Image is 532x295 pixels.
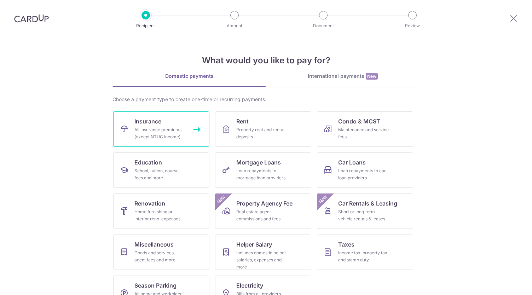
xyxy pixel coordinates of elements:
[236,167,287,181] div: Loan repayments to mortgage loan providers
[215,111,311,147] a: RentProperty rent and rental deposits
[113,111,209,147] a: InsuranceAll insurance premiums (except NTUC Income)
[14,14,49,23] img: CardUp
[120,22,172,29] p: Recipient
[134,126,185,140] div: All insurance premiums (except NTUC Income)
[134,167,185,181] div: School, tuition, course fees and more
[297,22,349,29] p: Document
[134,281,177,290] span: Season Parking
[134,158,162,167] span: Education
[236,208,287,222] div: Real estate agent commissions and fees
[338,167,389,181] div: Loan repayments to car loan providers
[112,96,420,103] div: Choose a payment type to create one-time or recurring payments.
[317,235,413,270] a: TaxesIncome tax, property tax and stamp duty
[208,22,261,29] p: Amount
[113,193,209,229] a: RenovationHome furnishing or interior reno-expenses
[236,240,272,249] span: Helper Salary
[386,22,439,29] p: Review
[236,158,281,167] span: Mortgage Loans
[236,281,263,290] span: Electricity
[113,235,209,270] a: MiscellaneousGoods and services, agent fees and more
[366,73,378,80] span: New
[134,240,174,249] span: Miscellaneous
[338,249,389,264] div: Income tax, property tax and stamp duty
[112,73,266,80] div: Domestic payments
[215,193,311,229] a: Property Agency FeeReal estate agent commissions and feesNew
[338,208,389,222] div: Short or long‑term vehicle rentals & leases
[134,199,165,208] span: Renovation
[134,208,185,222] div: Home furnishing or interior reno-expenses
[236,117,249,126] span: Rent
[236,249,287,271] div: Includes domestic helper salaries, expenses and more
[134,249,185,264] div: Goods and services, agent fees and more
[112,54,420,67] h4: What would you like to pay for?
[236,126,287,140] div: Property rent and rental deposits
[113,152,209,188] a: EducationSchool, tuition, course fees and more
[338,158,366,167] span: Car Loans
[317,193,329,205] span: New
[338,126,389,140] div: Maintenance and service fees
[215,193,227,205] span: New
[317,152,413,188] a: Car LoansLoan repayments to car loan providers
[215,235,311,270] a: Helper SalaryIncludes domestic helper salaries, expenses and more
[317,193,413,229] a: Car Rentals & LeasingShort or long‑term vehicle rentals & leasesNew
[338,199,397,208] span: Car Rentals & Leasing
[338,240,354,249] span: Taxes
[266,73,420,80] div: International payments
[317,111,413,147] a: Condo & MCSTMaintenance and service fees
[134,117,161,126] span: Insurance
[236,199,293,208] span: Property Agency Fee
[338,117,380,126] span: Condo & MCST
[215,152,311,188] a: Mortgage LoansLoan repayments to mortgage loan providers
